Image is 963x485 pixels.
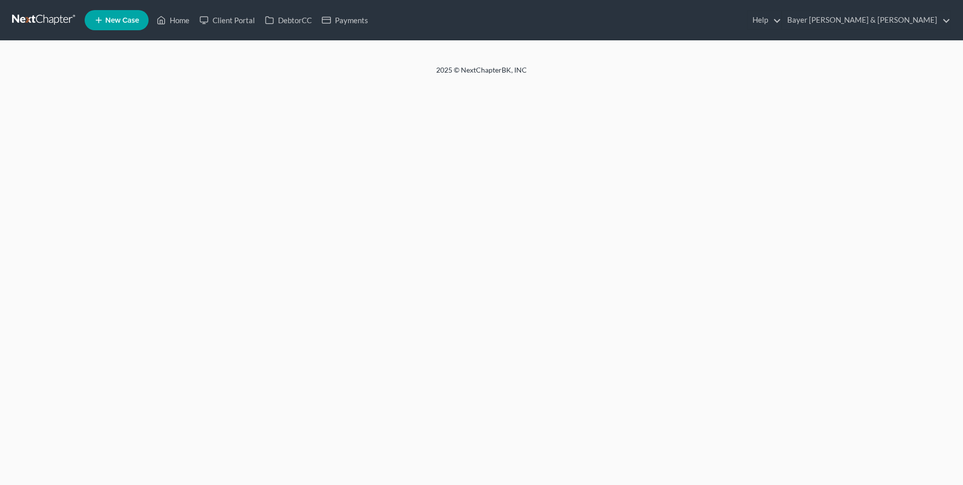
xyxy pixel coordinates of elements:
a: Client Portal [194,11,260,29]
new-legal-case-button: New Case [85,10,149,30]
a: Payments [317,11,373,29]
a: Home [152,11,194,29]
a: Bayer [PERSON_NAME] & [PERSON_NAME] [782,11,950,29]
a: DebtorCC [260,11,317,29]
div: 2025 © NextChapterBK, INC [194,65,769,83]
a: Help [747,11,781,29]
